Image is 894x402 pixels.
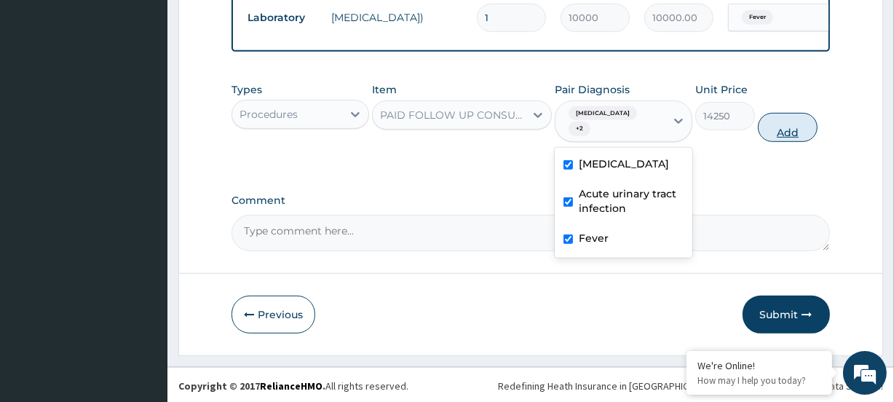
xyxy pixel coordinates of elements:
[372,82,397,97] label: Item
[742,10,773,25] span: Fever
[240,4,324,31] td: Laboratory
[232,84,262,96] label: Types
[695,82,748,97] label: Unit Price
[697,374,821,387] p: How may I help you today?
[76,82,245,100] div: Chat with us now
[324,3,470,32] td: [MEDICAL_DATA])
[579,231,609,245] label: Fever
[178,379,325,393] strong: Copyright © 2017 .
[239,7,274,42] div: Minimize live chat window
[569,122,590,136] span: + 2
[240,107,298,122] div: Procedures
[84,113,201,260] span: We're online!
[380,108,526,122] div: PAID FOLLOW UP CONSULTATION FAMILY PHYSICIAN - [PERSON_NAME]
[743,296,830,334] button: Submit
[260,379,323,393] a: RelianceHMO
[232,194,829,207] label: Comment
[232,296,315,334] button: Previous
[579,186,684,216] label: Acute urinary tract infection
[569,106,637,121] span: [MEDICAL_DATA]
[758,113,818,142] button: Add
[555,82,630,97] label: Pair Diagnosis
[579,157,669,171] label: [MEDICAL_DATA]
[498,379,883,393] div: Redefining Heath Insurance in [GEOGRAPHIC_DATA] using Telemedicine and Data Science!
[697,359,821,372] div: We're Online!
[7,256,277,307] textarea: Type your message and hit 'Enter'
[27,73,59,109] img: d_794563401_company_1708531726252_794563401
